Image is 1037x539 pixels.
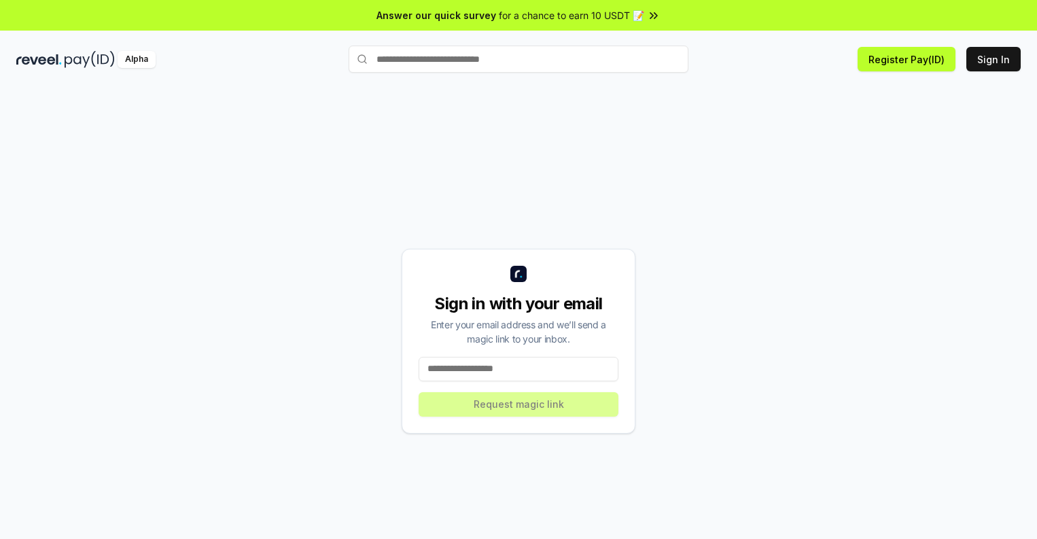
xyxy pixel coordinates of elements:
div: Alpha [118,51,156,68]
div: Enter your email address and we’ll send a magic link to your inbox. [419,317,618,346]
img: pay_id [65,51,115,68]
img: reveel_dark [16,51,62,68]
div: Sign in with your email [419,293,618,315]
span: for a chance to earn 10 USDT 📝 [499,8,644,22]
span: Answer our quick survey [376,8,496,22]
button: Sign In [966,47,1021,71]
button: Register Pay(ID) [858,47,955,71]
img: logo_small [510,266,527,282]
